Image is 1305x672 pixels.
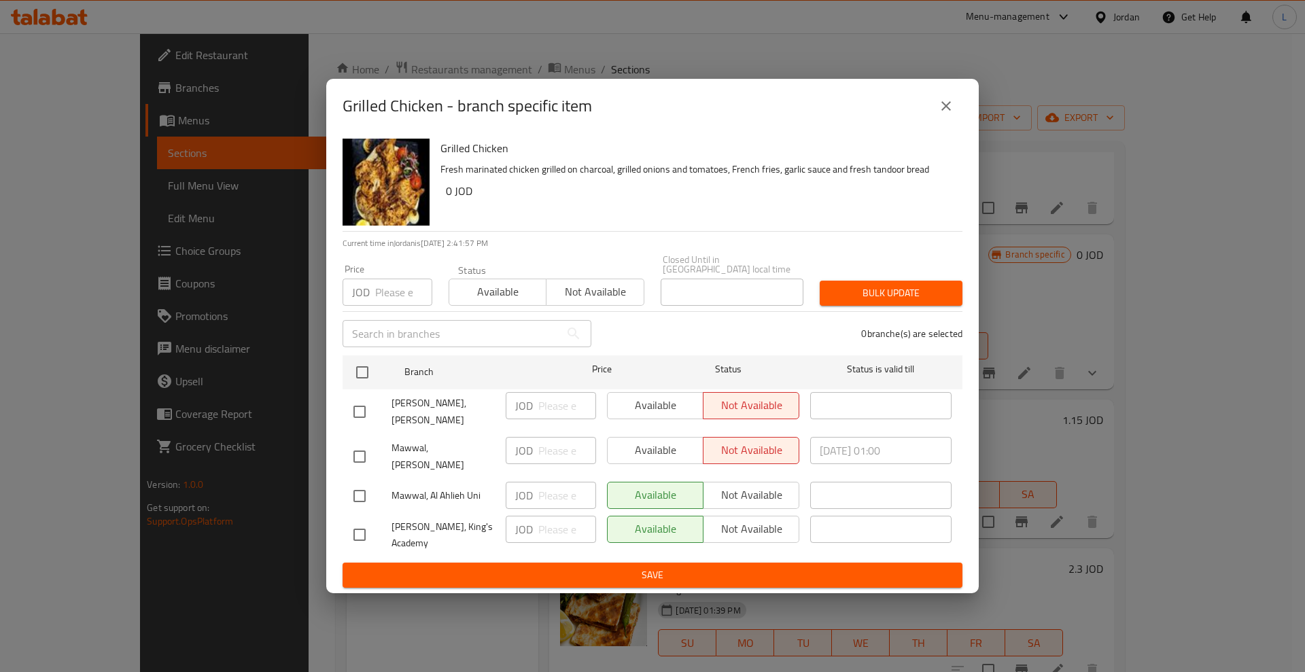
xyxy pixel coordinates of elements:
input: Please enter price [375,279,432,306]
input: Please enter price [538,516,596,543]
p: JOD [515,442,533,459]
input: Please enter price [538,437,596,464]
p: 0 branche(s) are selected [861,327,962,340]
button: Bulk update [820,281,962,306]
p: JOD [515,487,533,503]
p: JOD [352,284,370,300]
span: Mawwal, Al Ahlieh Uni [391,487,495,504]
button: Not available [546,279,644,306]
span: Mawwal, [PERSON_NAME] [391,440,495,474]
h2: Grilled Chicken - branch specific item [343,95,592,117]
span: Not available [552,282,638,302]
p: Fresh marinated chicken grilled on charcoal, grilled onions and tomatoes, French fries, garlic sa... [440,161,952,178]
span: Status [658,361,799,378]
button: Save [343,563,962,588]
span: Price [557,361,647,378]
button: Available [449,279,546,306]
span: Branch [404,364,546,381]
input: Search in branches [343,320,560,347]
p: Current time in Jordan is [DATE] 2:41:57 PM [343,237,962,249]
h6: Grilled Chicken [440,139,952,158]
span: [PERSON_NAME], [PERSON_NAME] [391,395,495,429]
input: Please enter price [538,482,596,509]
img: Grilled Chicken [343,139,430,226]
input: Please enter price [538,392,596,419]
button: close [930,90,962,122]
span: Save [353,567,952,584]
h6: 0 JOD [446,181,952,200]
p: JOD [515,521,533,537]
span: Available [455,282,541,302]
span: [PERSON_NAME], King's Academy [391,518,495,552]
span: Bulk update [831,285,952,302]
p: JOD [515,397,533,414]
span: Status is valid till [810,361,952,378]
